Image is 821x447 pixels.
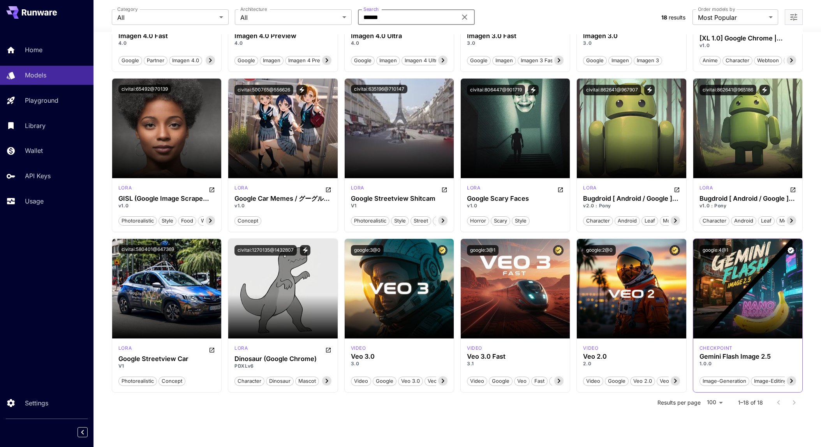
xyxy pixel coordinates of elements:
[699,360,796,367] p: 1.0.0
[467,217,489,225] span: horror
[425,376,440,386] button: Veo
[240,13,339,22] span: All
[234,184,248,191] p: lora
[699,216,729,226] button: character
[234,363,331,370] p: PDXLv6
[699,353,796,360] div: Gemini Flash Image 2.5
[377,57,400,65] span: Imagen
[373,376,396,386] button: Google
[398,376,423,386] button: Veo 3.0
[391,216,409,226] button: style
[528,85,539,95] button: View trigger words
[144,55,167,65] button: Partner
[512,216,530,226] button: style
[467,377,487,385] span: Video
[642,217,658,225] span: leaf
[300,245,310,256] button: View trigger words
[583,345,598,352] p: video
[518,55,558,65] button: Imagen 3 Fast
[118,195,215,202] h3: GISL (Google Image Scrape [PERSON_NAME])
[260,55,284,65] button: Imagen
[351,32,447,40] h3: Imagen 4.0 Ultra
[631,377,655,385] span: Veo 2.0
[467,376,487,386] button: Video
[699,35,796,42] h3: [XL 1.0] Google Chrome | Merryweather Media's Internet Explorer
[234,355,331,363] h3: Dinosaur (Google Chrome)
[731,216,756,226] button: android
[583,353,680,360] div: Veo 2.0
[25,70,46,80] p: Models
[234,184,248,194] div: SDXL 1.0
[118,85,171,93] button: civitai:65492@70139
[493,57,516,65] span: Imagen
[518,57,557,65] span: Imagen 3 Fast
[723,57,752,65] span: character
[285,57,334,65] span: Imagen 4 Preview
[235,377,264,385] span: character
[776,216,816,226] button: mobile phone
[351,345,366,352] p: video
[351,55,375,65] button: Google
[234,245,297,256] button: civitai:1270135@1432807
[583,184,596,191] p: lora
[467,195,564,202] div: Google Scary Faces
[699,195,796,202] div: Bugdroid [ Android / Google ] by Leaf
[698,13,766,22] span: Most Popular
[118,40,215,47] p: 4.0
[731,217,756,225] span: android
[234,195,331,202] h3: Google Car Memes / グーグルカーのミーム SDXL
[119,377,157,385] span: photorealistic
[514,376,530,386] button: Veo
[351,245,384,256] button: google:3@0
[178,216,196,226] button: food
[661,14,667,21] span: 18
[489,377,512,385] span: Google
[398,377,423,385] span: Veo 3.0
[583,32,680,40] h3: Imagen 3.0
[699,184,713,191] p: lora
[660,216,699,226] button: mobile phone
[351,184,364,194] div: SD 1.5
[699,345,733,352] p: checkpoint
[583,202,680,209] p: v2.0 : Pony
[531,376,548,386] button: Fast
[351,217,389,225] span: photorealistic
[754,55,782,65] button: webtoon
[789,12,798,22] button: Open more filters
[467,57,490,65] span: Google
[234,55,258,65] button: Google
[738,399,763,407] p: 1–18 of 18
[433,217,442,225] span: g
[295,376,319,386] button: mascot
[234,32,331,40] div: Imagen 4.0 Preview
[159,377,185,385] span: concept
[467,353,564,360] h3: Veo 3.0 Fast
[549,376,581,386] button: Veo 3 Fast
[402,57,442,65] span: Imagen 4 Ultra
[615,216,640,226] button: android
[83,425,93,439] div: Collapse sidebar
[25,45,42,54] p: Home
[669,14,685,21] span: results
[467,216,489,226] button: horror
[583,195,680,202] div: Bugdroid [ Android / Google ] by Leaf
[605,376,629,386] button: Google
[351,345,366,352] div: google_veo_3
[118,345,132,354] div: SD 1.5
[657,377,672,385] span: Veo
[467,360,564,367] p: 3.1
[296,85,307,95] button: View trigger words
[433,216,443,226] button: g
[583,376,603,386] button: Video
[118,202,215,209] p: v1.0
[144,57,167,65] span: Partner
[118,32,215,40] h3: Imagen 4.0 Fast
[376,55,400,65] button: Imagen
[583,55,607,65] button: Google
[467,32,564,40] h3: Imagen 3.0 Fast
[117,6,138,12] label: Category
[178,217,196,225] span: food
[699,85,756,95] button: civitai:862641@965186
